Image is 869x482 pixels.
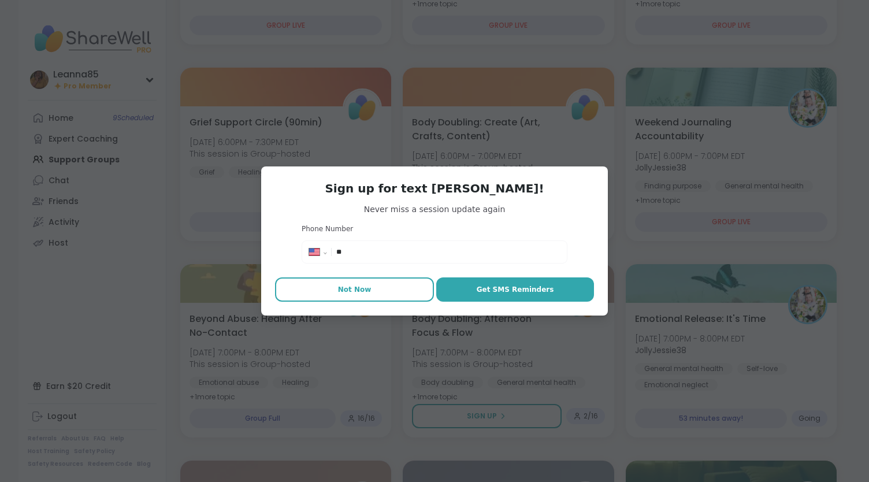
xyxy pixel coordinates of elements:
h3: Phone Number [302,224,567,234]
span: Get SMS Reminders [477,284,554,295]
span: Never miss a session update again [275,203,594,215]
button: Get SMS Reminders [436,277,594,302]
h3: Sign up for text [PERSON_NAME]! [275,180,594,196]
button: Not Now [275,277,434,302]
span: Not Now [338,284,372,295]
